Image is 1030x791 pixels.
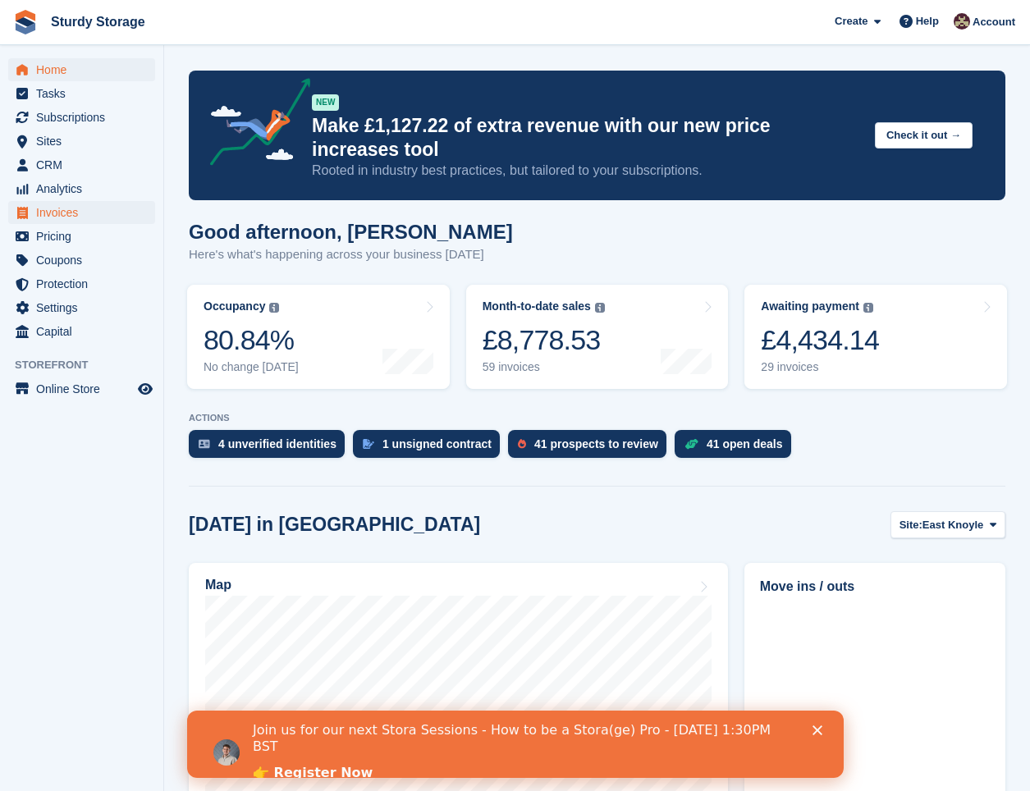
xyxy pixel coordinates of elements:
[363,439,374,449] img: contract_signature_icon-13c848040528278c33f63329250d36e43548de30e8caae1d1a13099fd9432cc5.svg
[8,377,155,400] a: menu
[875,122,973,149] button: Check it out →
[595,303,605,313] img: icon-info-grey-7440780725fd019a000dd9b08b2336e03edf1995a4989e88bcd33f0948082b44.svg
[312,94,339,111] div: NEW
[204,323,299,357] div: 80.84%
[8,130,155,153] a: menu
[761,323,879,357] div: £4,434.14
[382,437,492,450] div: 1 unsigned contract
[204,299,265,313] div: Occupancy
[916,13,939,30] span: Help
[205,578,231,592] h2: Map
[890,511,1005,538] button: Site: East Knoyle
[8,177,155,200] a: menu
[15,357,163,373] span: Storefront
[218,437,336,450] div: 4 unverified identities
[189,221,513,243] h1: Good afternoon, [PERSON_NAME]
[189,245,513,264] p: Here's what's happening across your business [DATE]
[36,58,135,81] span: Home
[8,82,155,105] a: menu
[8,153,155,176] a: menu
[36,106,135,129] span: Subscriptions
[508,430,675,466] a: 41 prospects to review
[625,15,642,25] div: Close
[863,303,873,313] img: icon-info-grey-7440780725fd019a000dd9b08b2336e03edf1995a4989e88bcd33f0948082b44.svg
[135,379,155,399] a: Preview store
[189,514,480,536] h2: [DATE] in [GEOGRAPHIC_DATA]
[269,303,279,313] img: icon-info-grey-7440780725fd019a000dd9b08b2336e03edf1995a4989e88bcd33f0948082b44.svg
[36,201,135,224] span: Invoices
[36,82,135,105] span: Tasks
[8,201,155,224] a: menu
[760,577,990,597] h2: Move ins / outs
[707,437,783,450] div: 41 open deals
[954,13,970,30] img: Sue Cadwaladr
[8,225,155,248] a: menu
[534,437,658,450] div: 41 prospects to review
[744,285,1007,389] a: Awaiting payment £4,434.14 29 invoices
[835,13,867,30] span: Create
[483,323,605,357] div: £8,778.53
[187,285,450,389] a: Occupancy 80.84% No change [DATE]
[36,272,135,295] span: Protection
[8,296,155,319] a: menu
[8,106,155,129] a: menu
[189,430,353,466] a: 4 unverified identities
[36,153,135,176] span: CRM
[36,177,135,200] span: Analytics
[36,296,135,319] span: Settings
[204,360,299,374] div: No change [DATE]
[761,360,879,374] div: 29 invoices
[973,14,1015,30] span: Account
[8,58,155,81] a: menu
[483,299,591,313] div: Month-to-date sales
[13,10,38,34] img: stora-icon-8386f47178a22dfd0bd8f6a31ec36ba5ce8667c1dd55bd0f319d3a0aa187defe.svg
[66,54,185,72] a: 👉 Register Now
[761,299,859,313] div: Awaiting payment
[466,285,729,389] a: Month-to-date sales £8,778.53 59 invoices
[8,272,155,295] a: menu
[8,320,155,343] a: menu
[36,225,135,248] span: Pricing
[675,430,799,466] a: 41 open deals
[483,360,605,374] div: 59 invoices
[518,439,526,449] img: prospect-51fa495bee0391a8d652442698ab0144808aea92771e9ea1ae160a38d050c398.svg
[8,249,155,272] a: menu
[187,711,844,778] iframe: Intercom live chat banner
[922,517,983,533] span: East Knoyle
[312,114,862,162] p: Make £1,127.22 of extra revenue with our new price increases tool
[353,430,508,466] a: 1 unsigned contract
[900,517,922,533] span: Site:
[196,78,311,171] img: price-adjustments-announcement-icon-8257ccfd72463d97f412b2fc003d46551f7dbcb40ab6d574587a9cd5c0d94...
[36,249,135,272] span: Coupons
[44,8,152,35] a: Sturdy Storage
[684,438,698,450] img: deal-1b604bf984904fb50ccaf53a9ad4b4a5d6e5aea283cecdc64d6e3604feb123c2.svg
[36,377,135,400] span: Online Store
[36,320,135,343] span: Capital
[312,162,862,180] p: Rooted in industry best practices, but tailored to your subscriptions.
[36,130,135,153] span: Sites
[199,439,210,449] img: verify_identity-adf6edd0f0f0b5bbfe63781bf79b02c33cf7c696d77639b501bdc392416b5a36.svg
[189,413,1005,423] p: ACTIONS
